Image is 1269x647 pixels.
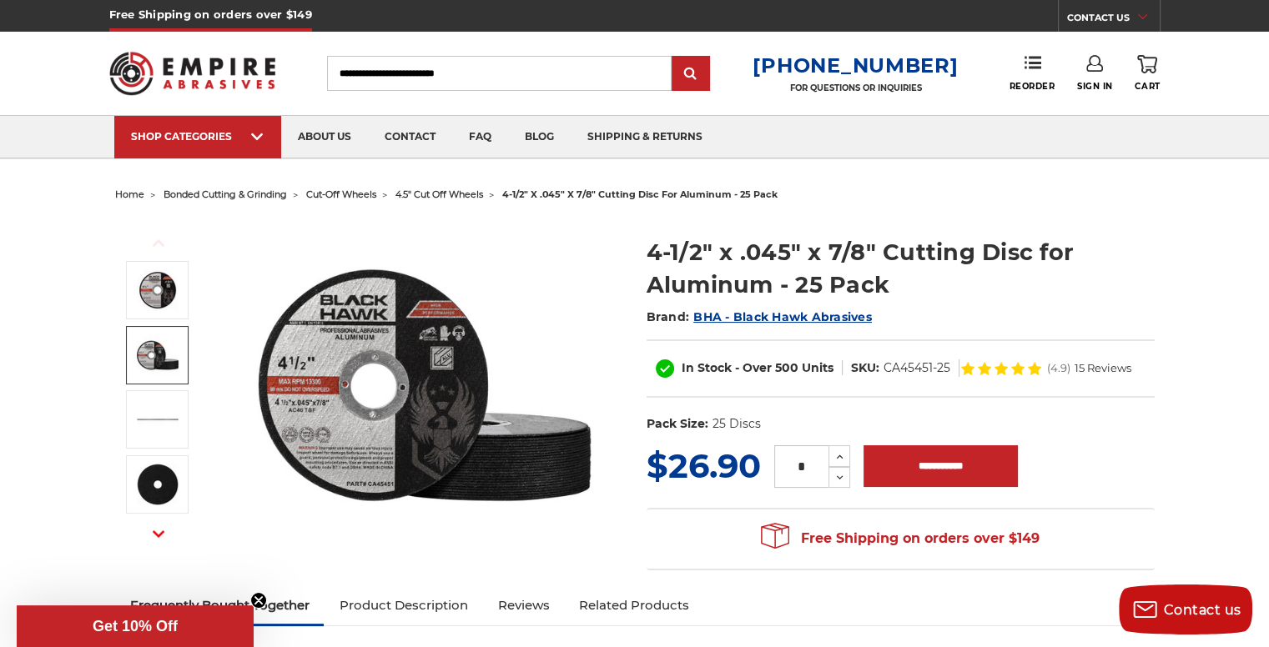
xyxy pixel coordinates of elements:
[115,587,325,624] a: Frequently Bought Together
[647,445,761,486] span: $26.90
[395,188,483,200] a: 4.5" cut off wheels
[1047,363,1070,374] span: (4.9)
[109,41,276,106] img: Empire Abrasives
[137,334,179,376] img: 4-1/2 aluminum cut off wheel
[1067,8,1160,32] a: CONTACT US
[1119,584,1252,634] button: Contact us
[138,515,179,551] button: Next
[258,218,592,552] img: 4.5" cutting disc for aluminum
[137,464,179,505] img: back of 4.5 inch cut off disc for aluminum
[502,188,778,200] span: 4-1/2" x .045" x 7/8" cutting disc for aluminum - 25 pack
[647,236,1155,301] h1: 4-1/2" x .045" x 7/8" Cutting Disc for Aluminum - 25 Pack
[761,522,1040,555] span: Free Shipping on orders over $149
[851,359,879,377] dt: SKU:
[647,309,690,324] span: Brand:
[802,360,833,375] span: Units
[306,188,376,200] a: cut-off wheels
[682,360,732,375] span: In Stock
[753,53,958,78] a: [PHONE_NUMBER]
[452,116,508,158] a: faq
[1077,81,1113,92] span: Sign In
[1135,55,1160,92] a: Cart
[712,415,760,433] dd: 25 Discs
[775,360,798,375] span: 500
[115,188,144,200] a: home
[884,359,950,377] dd: CA45451-25
[250,592,267,609] button: Close teaser
[17,605,254,647] div: Get 10% OffClose teaser
[137,399,179,440] img: ultra thin 4.5 inch cutting wheel for aluminum
[753,83,958,93] p: FOR QUESTIONS OR INQUIRIES
[138,225,179,261] button: Previous
[564,587,704,624] a: Related Products
[368,116,452,158] a: contact
[735,360,772,375] span: - Over
[1009,81,1055,92] span: Reorder
[1075,363,1131,374] span: 15 Reviews
[674,58,708,91] input: Submit
[324,587,482,624] a: Product Description
[647,415,708,433] dt: Pack Size:
[164,188,287,200] a: bonded cutting & grinding
[571,116,719,158] a: shipping & returns
[508,116,571,158] a: blog
[131,130,264,143] div: SHOP CATEGORIES
[93,618,178,634] span: Get 10% Off
[482,587,564,624] a: Reviews
[137,269,179,311] img: 4.5" cutting disc for aluminum
[1009,55,1055,91] a: Reorder
[1164,602,1241,618] span: Contact us
[281,116,368,158] a: about us
[1135,81,1160,92] span: Cart
[693,309,872,324] a: BHA - Black Hawk Abrasives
